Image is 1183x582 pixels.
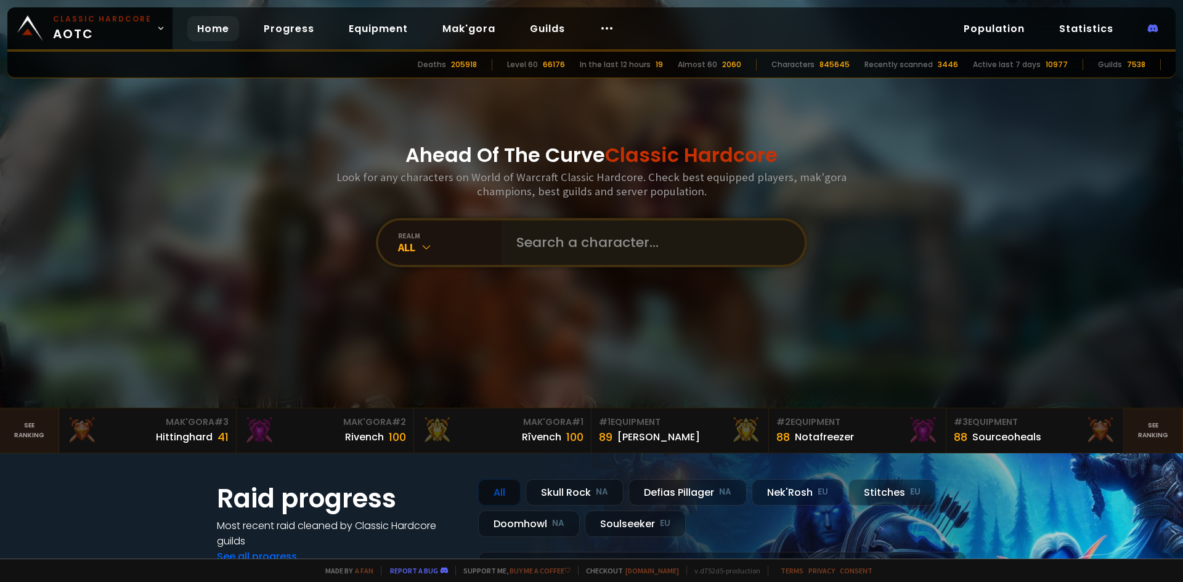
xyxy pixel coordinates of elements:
a: Mak'Gora#1Rîvench100 [414,408,591,453]
div: Defias Pillager [628,479,747,506]
a: Consent [840,566,872,575]
span: AOTC [53,14,152,43]
div: 100 [389,429,406,445]
div: Equipment [776,416,938,429]
div: All [478,479,521,506]
div: [PERSON_NAME] [617,429,700,445]
small: EU [660,517,670,530]
div: Hittinghard [156,429,213,445]
div: Sourceoheals [972,429,1041,445]
div: All [398,240,502,254]
div: Characters [771,59,815,70]
div: 19 [656,59,663,70]
a: Privacy [808,566,835,575]
a: Report a bug [390,566,438,575]
div: 89 [599,429,612,445]
h3: Look for any characters on World of Warcraft Classic Hardcore. Check best equipped players, mak'g... [331,170,852,198]
small: NA [596,486,608,498]
div: Equipment [599,416,761,429]
a: Mak'gora [433,16,505,41]
div: Mak'Gora [421,416,583,429]
div: 2060 [722,59,741,70]
a: #3Equipment88Sourceoheals [946,408,1124,453]
div: 41 [217,429,229,445]
div: Deaths [418,59,446,70]
div: In the last 12 hours [580,59,651,70]
a: #1Equipment89[PERSON_NAME] [591,408,769,453]
span: # 2 [776,416,791,428]
div: 3446 [938,59,958,70]
div: Rivench [345,429,384,445]
div: Mak'Gora [244,416,406,429]
span: Checkout [578,566,679,575]
a: a fan [355,566,373,575]
a: Progress [254,16,324,41]
div: Notafreezer [795,429,854,445]
div: Soulseeker [585,511,686,537]
span: v. d752d5 - production [686,566,760,575]
div: 7538 [1127,59,1145,70]
span: # 3 [954,416,968,428]
a: See all progress [217,549,297,564]
div: Level 60 [507,59,538,70]
a: #2Equipment88Notafreezer [769,408,946,453]
span: Classic Hardcore [605,141,778,169]
span: # 3 [214,416,229,428]
small: NA [552,517,564,530]
div: realm [398,231,502,240]
h1: Raid progress [217,479,463,518]
a: Mak'Gora#2Rivench100 [237,408,414,453]
a: Mak'Gora#3Hittinghard41 [59,408,237,453]
div: Active last 7 days [973,59,1041,70]
span: # 1 [599,416,611,428]
a: Population [954,16,1035,41]
div: Equipment [954,416,1116,429]
small: Classic Hardcore [53,14,152,25]
a: Seeranking [1124,408,1183,453]
small: EU [910,486,921,498]
div: Stitches [848,479,936,506]
span: Support me, [455,566,571,575]
div: 88 [776,429,790,445]
span: Made by [318,566,373,575]
div: Doomhowl [478,511,580,537]
div: Guilds [1098,59,1122,70]
input: Search a character... [509,220,790,265]
a: [DOMAIN_NAME] [625,566,679,575]
a: Classic HardcoreAOTC [7,7,173,49]
div: 88 [954,429,967,445]
a: Home [187,16,239,41]
a: Buy me a coffee [510,566,571,575]
span: # 2 [392,416,406,428]
div: Rîvench [522,429,561,445]
small: EU [818,486,828,498]
div: Skull Rock [526,479,624,506]
a: Guilds [520,16,575,41]
div: Almost 60 [678,59,717,70]
a: Terms [781,566,803,575]
small: NA [719,486,731,498]
div: 10977 [1046,59,1068,70]
a: Equipment [339,16,418,41]
h1: Ahead Of The Curve [405,140,778,170]
div: Recently scanned [864,59,933,70]
h4: Most recent raid cleaned by Classic Hardcore guilds [217,518,463,549]
a: Statistics [1049,16,1123,41]
div: Nek'Rosh [752,479,844,506]
div: 845645 [819,59,850,70]
div: 100 [566,429,583,445]
div: 66176 [543,59,565,70]
div: 205918 [451,59,477,70]
span: # 1 [572,416,583,428]
div: Mak'Gora [67,416,229,429]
